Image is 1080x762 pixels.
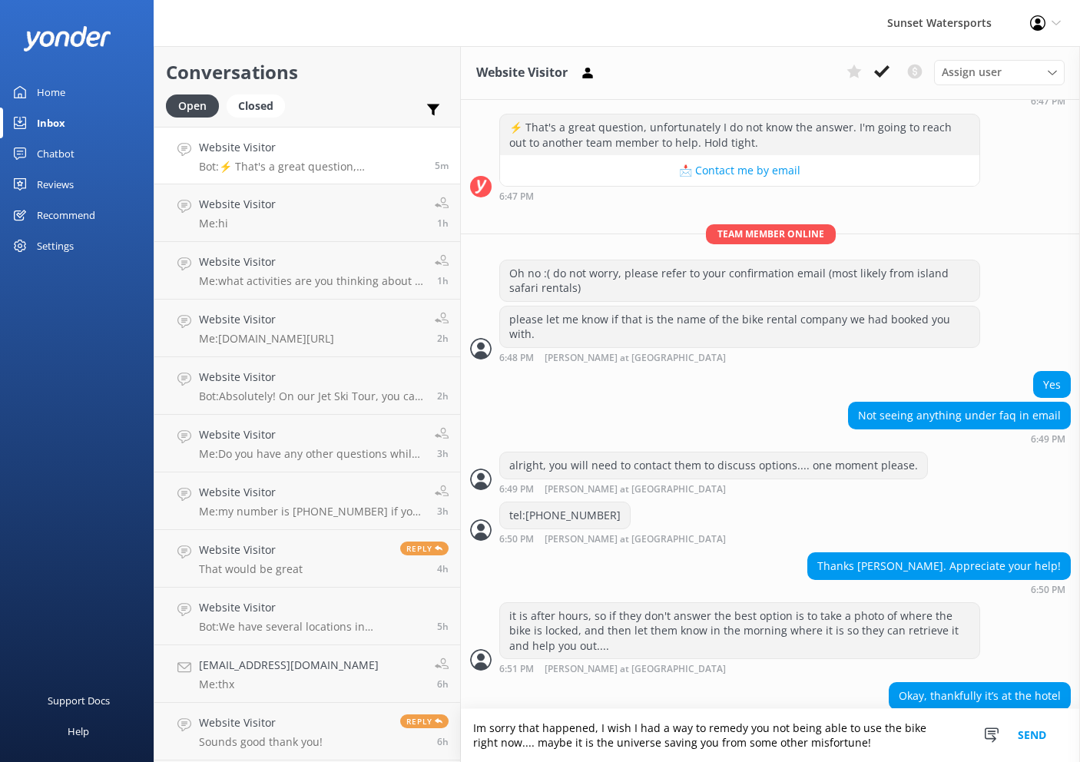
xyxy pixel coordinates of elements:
[199,253,423,270] h4: Website Visitor
[1031,585,1065,595] strong: 6:50 PM
[500,155,979,186] button: 📩 Contact me by email
[227,97,293,114] a: Closed
[199,139,423,156] h4: Website Visitor
[199,562,303,576] p: That would be great
[154,472,460,530] a: Website VisitorMe:my number is [PHONE_NUMBER] if you need me3h
[37,138,75,169] div: Chatbot
[499,535,534,545] strong: 6:50 PM
[499,533,776,545] div: Oct 04 2025 05:50pm (UTC -05:00) America/Cancun
[706,224,836,244] span: Team member online
[37,200,95,230] div: Recommend
[199,484,423,501] h4: Website Visitor
[166,94,219,118] div: Open
[500,260,979,301] div: Oh no :( do not worry, please refer to your confirmation email (most likely from island safari re...
[199,160,423,174] p: Bot: ⚡ That's a great question, unfortunately I do not know the answer. I'm going to reach out to...
[461,709,1080,762] textarea: Im sorry that happened, I wish I had a way to remedy you not being able to use the bike right now...
[154,184,460,242] a: Website VisitorMe:hi1h
[199,599,426,616] h4: Website Visitor
[37,230,74,261] div: Settings
[435,159,449,172] span: Oct 04 2025 05:47pm (UTC -05:00) America/Cancun
[499,192,534,201] strong: 6:47 PM
[154,645,460,703] a: [EMAIL_ADDRESS][DOMAIN_NAME]Me:thx6h
[37,169,74,200] div: Reviews
[808,553,1070,579] div: Thanks [PERSON_NAME]. Appreciate your help!
[437,562,449,575] span: Oct 04 2025 01:08pm (UTC -05:00) America/Cancun
[499,483,928,495] div: Oct 04 2025 05:49pm (UTC -05:00) America/Cancun
[37,108,65,138] div: Inbox
[227,94,285,118] div: Closed
[437,735,449,748] span: Oct 04 2025 11:48am (UTC -05:00) America/Cancun
[199,447,423,461] p: Me: Do you have any other questions while I am here? By the way, my name is [PERSON_NAME], happy ...
[437,389,449,403] span: Oct 04 2025 03:33pm (UTC -05:00) America/Cancun
[199,735,323,749] p: Sounds good thank you!
[199,714,323,731] h4: Website Visitor
[154,127,460,184] a: Website VisitorBot:⚡ That's a great question, unfortunately I do not know the answer. I'm going t...
[437,505,449,518] span: Oct 04 2025 01:54pm (UTC -05:00) America/Cancun
[545,353,726,363] span: [PERSON_NAME] at [GEOGRAPHIC_DATA]
[166,58,449,87] h2: Conversations
[199,678,379,691] p: Me: thx
[437,447,449,460] span: Oct 04 2025 01:57pm (UTC -05:00) America/Cancun
[400,542,449,555] span: Reply
[890,683,1070,709] div: Okay, thankfully it’s at the hotel
[437,620,449,633] span: Oct 04 2025 12:45pm (UTC -05:00) America/Cancun
[154,300,460,357] a: Website VisitorMe:[DOMAIN_NAME][URL]2h
[500,603,979,659] div: it is after hours, so if they don't answer the best option is to take a photo of where the bike i...
[199,332,334,346] p: Me: [DOMAIN_NAME][URL]
[500,502,630,528] div: tel:[PHONE_NUMBER]
[545,664,726,674] span: [PERSON_NAME] at [GEOGRAPHIC_DATA]
[500,306,979,347] div: please let me know if that is the name of the bike rental company we had booked you with.
[437,274,449,287] span: Oct 04 2025 04:10pm (UTC -05:00) America/Cancun
[807,584,1071,595] div: Oct 04 2025 05:50pm (UTC -05:00) America/Cancun
[199,311,334,328] h4: Website Visitor
[437,332,449,345] span: Oct 04 2025 03:43pm (UTC -05:00) America/Cancun
[199,542,303,558] h4: Website Visitor
[199,369,426,386] h4: Website Visitor
[199,217,276,230] p: Me: hi
[154,588,460,645] a: Website VisitorBot:We have several locations in [GEOGRAPHIC_DATA] for our charters, but we don't ...
[545,485,726,495] span: [PERSON_NAME] at [GEOGRAPHIC_DATA]
[942,64,1002,81] span: Assign user
[199,274,423,288] p: Me: what activities are you thinking about ? :)
[154,703,460,760] a: Website VisitorSounds good thank you!Reply6h
[199,196,276,213] h4: Website Visitor
[500,452,927,479] div: alright, you will need to contact them to discuss options.... one moment please.
[400,714,449,728] span: Reply
[154,415,460,472] a: Website VisitorMe:Do you have any other questions while I am here? By the way, my name is [PERSON...
[499,190,980,201] div: Oct 04 2025 05:47pm (UTC -05:00) America/Cancun
[848,433,1071,444] div: Oct 04 2025 05:49pm (UTC -05:00) America/Cancun
[499,353,534,363] strong: 6:48 PM
[23,26,111,51] img: yonder-white-logo.png
[1003,709,1061,762] button: Send
[199,620,426,634] p: Bot: We have several locations in [GEOGRAPHIC_DATA] for our charters, but we don't offer charters...
[499,663,980,674] div: Oct 04 2025 05:51pm (UTC -05:00) America/Cancun
[499,352,980,363] div: Oct 04 2025 05:48pm (UTC -05:00) America/Cancun
[437,678,449,691] span: Oct 04 2025 11:52am (UTC -05:00) America/Cancun
[500,114,979,155] div: ⚡ That's a great question, unfortunately I do not know the answer. I'm going to reach out to anot...
[908,95,1071,106] div: Oct 04 2025 05:47pm (UTC -05:00) America/Cancun
[199,505,423,518] p: Me: my number is [PHONE_NUMBER] if you need me
[154,357,460,415] a: Website VisitorBot:Absolutely! On our Jet Ski Tour, you can switch drivers at the multiple scenic...
[437,217,449,230] span: Oct 04 2025 04:35pm (UTC -05:00) America/Cancun
[37,77,65,108] div: Home
[545,535,726,545] span: [PERSON_NAME] at [GEOGRAPHIC_DATA]
[849,403,1070,429] div: Not seeing anything under faq in email
[499,664,534,674] strong: 6:51 PM
[199,389,426,403] p: Bot: Absolutely! On our Jet Ski Tour, you can switch drivers at the multiple scenic stops along t...
[199,426,423,443] h4: Website Visitor
[476,63,568,83] h3: Website Visitor
[499,485,534,495] strong: 6:49 PM
[1034,372,1070,398] div: Yes
[1031,435,1065,444] strong: 6:49 PM
[934,60,1065,84] div: Assign User
[1031,97,1065,106] strong: 6:47 PM
[154,530,460,588] a: Website VisitorThat would be greatReply4h
[199,657,379,674] h4: [EMAIL_ADDRESS][DOMAIN_NAME]
[68,716,89,747] div: Help
[166,97,227,114] a: Open
[48,685,110,716] div: Support Docs
[154,242,460,300] a: Website VisitorMe:what activities are you thinking about ? :)1h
